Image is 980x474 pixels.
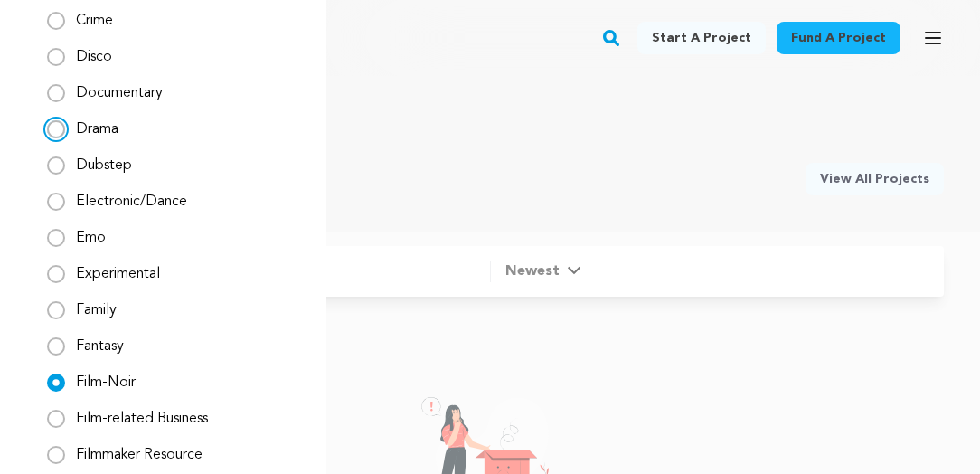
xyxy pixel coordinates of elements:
label: Dubstep [76,144,132,173]
label: Drama [76,108,118,137]
a: Fund a project [777,22,900,54]
label: Film-related Business [76,397,208,426]
label: Disco [76,35,112,64]
label: Film-Noir [76,361,136,390]
label: Filmmaker Resource [76,433,203,462]
a: Start a project [637,22,766,54]
label: Documentary [76,71,163,100]
label: Fantasy [76,325,124,354]
label: Emo [76,216,106,245]
label: Experimental [76,252,160,281]
label: Family [76,289,117,318]
label: Electronic/Dance [76,180,187,209]
a: View All Projects [806,163,944,195]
